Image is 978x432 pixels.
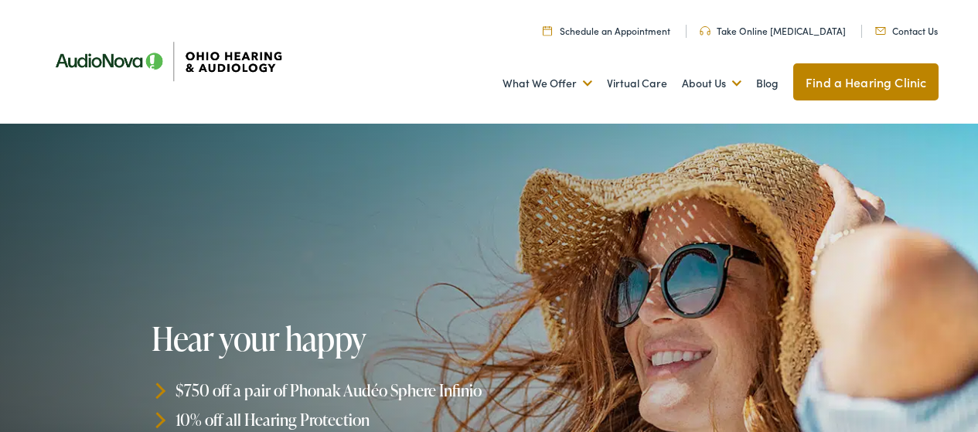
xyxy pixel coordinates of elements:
a: Blog [756,55,779,112]
img: Mail icon representing email contact with Ohio Hearing in Cincinnati, OH [875,27,886,35]
img: Headphones icone to schedule online hearing test in Cincinnati, OH [700,26,710,36]
a: About Us [682,55,741,112]
a: What We Offer [503,55,592,112]
li: $750 off a pair of Phonak Audéo Sphere Infinio [152,376,494,405]
a: Take Online [MEDICAL_DATA] [700,24,846,37]
a: Find a Hearing Clinic [793,63,939,100]
a: Schedule an Appointment [543,24,670,37]
a: Contact Us [875,24,938,37]
a: Virtual Care [607,55,667,112]
h1: Hear your happy [152,321,494,356]
img: Calendar Icon to schedule a hearing appointment in Cincinnati, OH [543,26,552,36]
